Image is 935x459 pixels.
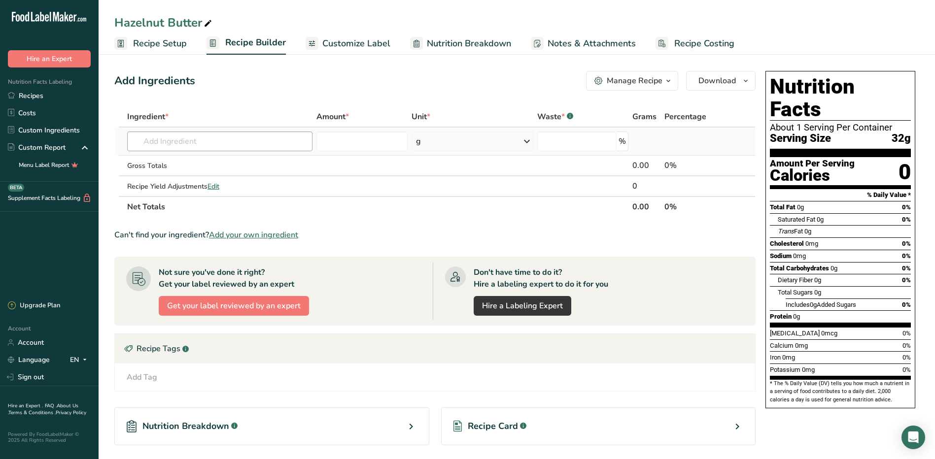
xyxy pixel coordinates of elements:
span: Amount [316,111,349,123]
span: Edit [208,182,219,191]
div: g [416,135,421,147]
div: Upgrade Plan [8,301,60,311]
span: 0% [902,252,911,260]
a: Recipe Builder [207,32,286,55]
button: Manage Recipe [586,71,678,91]
span: Saturated Fat [778,216,815,223]
div: Custom Report [8,142,66,153]
span: Sodium [770,252,792,260]
span: 0% [902,366,911,373]
a: About Us . [8,402,78,416]
span: 0g [793,313,800,320]
span: Download [698,75,736,87]
button: Get your label reviewed by an expert [159,296,309,316]
span: 0mg [793,252,806,260]
span: 0% [902,240,911,247]
span: 0% [902,301,911,308]
a: Notes & Attachments [531,33,636,55]
span: Fat [778,228,803,235]
span: 0% [902,342,911,349]
a: Hire a Labeling Expert [474,296,571,316]
span: 0% [902,216,911,223]
a: Terms & Conditions . [8,409,56,416]
button: Hire an Expert [8,50,91,67]
span: 32g [892,132,911,145]
span: Includes Added Sugars [786,301,856,308]
h1: Nutrition Facts [770,75,911,121]
th: 0% [662,196,726,217]
span: Total Fat [770,203,796,211]
span: 0g [814,276,821,284]
div: Recipe Yield Adjustments [127,181,312,192]
span: Dietary Fiber [778,276,813,284]
span: Add your own ingredient [209,229,298,241]
span: Notes & Attachments [548,37,636,50]
span: Serving Size [770,132,831,145]
div: EN [70,354,91,366]
span: Nutrition Breakdown [142,420,229,433]
div: BETA [8,184,24,192]
span: Ingredient [127,111,169,123]
span: Unit [412,111,430,123]
div: Open Intercom Messenger [901,426,925,449]
div: Powered By FoodLabelMaker © 2025 All Rights Reserved [8,431,91,443]
span: 0g [804,228,811,235]
span: [MEDICAL_DATA] [770,329,820,337]
a: Privacy Policy [56,409,86,416]
a: Nutrition Breakdown [410,33,511,55]
div: Add Ingredients [114,73,195,89]
span: Calcium [770,342,794,349]
div: 0 [899,159,911,185]
div: Gross Totals [127,161,312,171]
span: Recipe Builder [225,36,286,49]
span: Grams [632,111,657,123]
span: Potassium [770,366,800,373]
button: Download [686,71,756,91]
div: Waste [537,111,573,123]
i: Trans [778,228,794,235]
div: 0.00 [632,160,660,171]
span: 0% [902,276,911,284]
section: * The % Daily Value (DV) tells you how much a nutrient in a serving of food contributes to a dail... [770,380,911,404]
span: Recipe Costing [674,37,734,50]
div: Manage Recipe [607,75,662,87]
a: FAQ . [45,402,57,409]
div: Can't find your ingredient? [114,229,756,241]
span: Customize Label [322,37,390,50]
span: 0% [902,264,911,272]
section: % Daily Value * [770,189,911,201]
span: Recipe Setup [133,37,187,50]
span: 0mg [795,342,808,349]
div: 0 [632,180,660,192]
span: 0% [902,329,911,337]
span: Total Sugars [778,289,813,296]
a: Recipe Setup [114,33,187,55]
div: 0% [664,160,724,171]
span: 0mg [802,366,815,373]
span: Nutrition Breakdown [427,37,511,50]
span: 0% [902,203,911,211]
span: Protein [770,313,792,320]
span: Cholesterol [770,240,804,247]
span: 0g [810,301,817,308]
span: 0% [902,354,911,361]
span: Get your label reviewed by an expert [167,300,301,312]
span: 0g [831,264,837,272]
th: 0.00 [630,196,662,217]
a: Customize Label [306,33,390,55]
span: 0mcg [821,329,837,337]
div: Amount Per Serving [770,159,855,168]
span: Total Carbohydrates [770,264,829,272]
div: Add Tag [127,371,157,383]
span: 0g [817,216,824,223]
th: Net Totals [125,196,630,217]
span: Percentage [664,111,706,123]
span: 0mg [805,240,818,247]
span: Recipe Card [468,420,518,433]
div: Not sure you've done it right? Get your label reviewed by an expert [159,266,294,290]
span: 0g [814,289,821,296]
input: Add Ingredient [127,131,312,151]
span: Iron [770,354,781,361]
div: Calories [770,168,855,183]
div: Hazelnut Butter [114,14,214,32]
